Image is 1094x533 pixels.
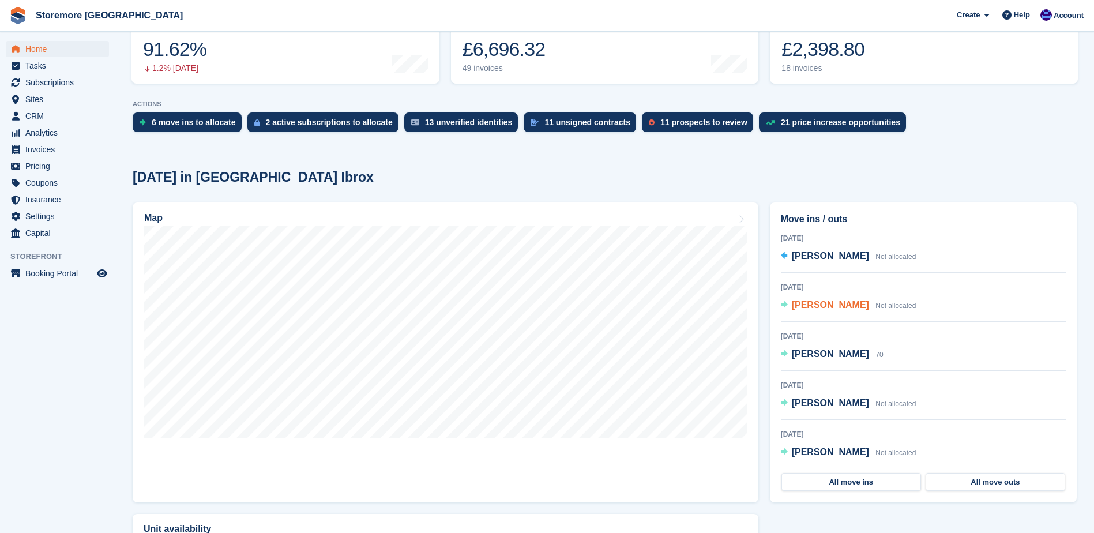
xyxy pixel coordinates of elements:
[143,63,206,73] div: 1.2% [DATE]
[781,347,884,362] a: [PERSON_NAME] 70
[25,74,95,91] span: Subscriptions
[404,112,524,138] a: 13 unverified identities
[254,119,260,126] img: active_subscription_to_allocate_icon-d502201f5373d7db506a760aba3b589e785aa758c864c3986d89f69b8ff3...
[781,118,900,127] div: 21 price increase opportunities
[531,119,539,126] img: contract_signature_icon-13c848040528278c33f63329250d36e43548de30e8caae1d1a13099fd9432cc5.svg
[792,398,869,408] span: [PERSON_NAME]
[6,192,109,208] a: menu
[131,10,439,84] a: Occupancy 91.62% 1.2% [DATE]
[425,118,513,127] div: 13 unverified identities
[957,9,980,21] span: Create
[781,212,1066,226] h2: Move ins / outs
[781,37,864,61] div: £2,398.80
[25,108,95,124] span: CRM
[875,253,916,261] span: Not allocated
[770,10,1078,84] a: Awaiting payment £2,398.80 18 invoices
[875,449,916,457] span: Not allocated
[6,265,109,281] a: menu
[31,6,187,25] a: Storemore [GEOGRAPHIC_DATA]
[266,118,393,127] div: 2 active subscriptions to allocate
[781,282,1066,292] div: [DATE]
[25,265,95,281] span: Booking Portal
[6,125,109,141] a: menu
[25,225,95,241] span: Capital
[1040,9,1052,21] img: Angela
[926,473,1065,491] a: All move outs
[152,118,236,127] div: 6 move ins to allocate
[6,91,109,107] a: menu
[781,445,916,460] a: [PERSON_NAME] Not allocated
[6,158,109,174] a: menu
[875,400,916,408] span: Not allocated
[792,300,869,310] span: [PERSON_NAME]
[133,112,247,138] a: 6 move ins to allocate
[792,447,869,457] span: [PERSON_NAME]
[781,380,1066,391] div: [DATE]
[759,112,912,138] a: 21 price increase opportunities
[25,158,95,174] span: Pricing
[875,302,916,310] span: Not allocated
[642,112,759,138] a: 11 prospects to review
[792,251,869,261] span: [PERSON_NAME]
[6,208,109,224] a: menu
[781,63,864,73] div: 18 invoices
[463,63,548,73] div: 49 invoices
[649,119,655,126] img: prospect-51fa495bee0391a8d652442698ab0144808aea92771e9ea1ae160a38d050c398.svg
[875,351,883,359] span: 70
[10,251,115,262] span: Storefront
[25,141,95,157] span: Invoices
[781,429,1066,440] div: [DATE]
[25,175,95,191] span: Coupons
[781,249,916,264] a: [PERSON_NAME] Not allocated
[1014,9,1030,21] span: Help
[247,112,404,138] a: 2 active subscriptions to allocate
[781,331,1066,341] div: [DATE]
[6,141,109,157] a: menu
[463,37,548,61] div: £6,696.32
[6,58,109,74] a: menu
[781,233,1066,243] div: [DATE]
[6,41,109,57] a: menu
[1054,10,1084,21] span: Account
[524,112,642,138] a: 11 unsigned contracts
[781,396,916,411] a: [PERSON_NAME] Not allocated
[25,208,95,224] span: Settings
[781,473,921,491] a: All move ins
[411,119,419,126] img: verify_identity-adf6edd0f0f0b5bbfe63781bf79b02c33cf7c696d77639b501bdc392416b5a36.svg
[133,170,374,185] h2: [DATE] in [GEOGRAPHIC_DATA] Ibrox
[143,37,206,61] div: 91.62%
[140,119,146,126] img: move_ins_to_allocate_icon-fdf77a2bb77ea45bf5b3d319d69a93e2d87916cf1d5bf7949dd705db3b84f3ca.svg
[766,120,775,125] img: price_increase_opportunities-93ffe204e8149a01c8c9dc8f82e8f89637d9d84a8eef4429ea346261dce0b2c0.svg
[6,175,109,191] a: menu
[451,10,759,84] a: Month-to-date sales £6,696.32 49 invoices
[133,202,758,502] a: Map
[6,74,109,91] a: menu
[25,58,95,74] span: Tasks
[133,100,1077,108] p: ACTIONS
[660,118,747,127] div: 11 prospects to review
[6,108,109,124] a: menu
[25,125,95,141] span: Analytics
[781,298,916,313] a: [PERSON_NAME] Not allocated
[6,225,109,241] a: menu
[792,349,869,359] span: [PERSON_NAME]
[25,91,95,107] span: Sites
[25,41,95,57] span: Home
[144,213,163,223] h2: Map
[9,7,27,24] img: stora-icon-8386f47178a22dfd0bd8f6a31ec36ba5ce8667c1dd55bd0f319d3a0aa187defe.svg
[25,192,95,208] span: Insurance
[544,118,630,127] div: 11 unsigned contracts
[95,266,109,280] a: Preview store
